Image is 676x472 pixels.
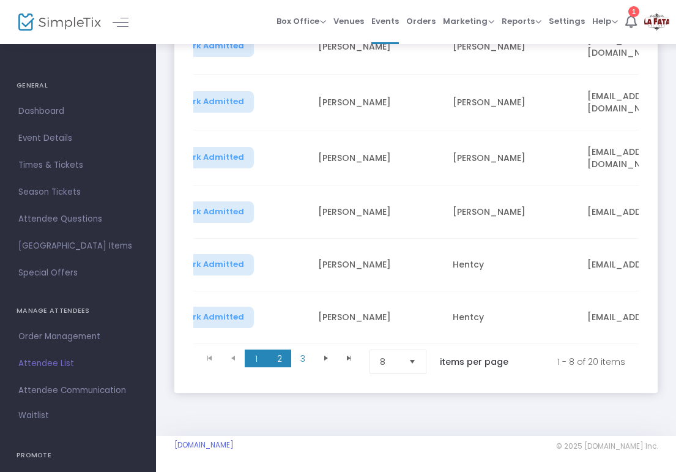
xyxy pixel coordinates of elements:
td: Hentcy [445,291,580,344]
button: Mark Admitted [156,147,254,168]
span: Go to the next page [314,350,338,368]
span: Attendee Questions [18,211,138,227]
label: items per page [440,356,508,368]
span: Mark Admitted [179,312,244,322]
kendo-pager-info: 1 - 8 of 20 items [534,350,625,374]
span: Settings [549,6,585,37]
td: [PERSON_NAME] [445,130,580,186]
button: Mark Admitted [156,307,254,328]
span: Attendee List [18,356,138,372]
span: Dashboard [18,103,138,119]
div: 1 [628,6,639,17]
span: Help [592,15,618,27]
span: Mark Admitted [179,97,244,107]
span: Events [371,6,399,37]
span: [GEOGRAPHIC_DATA] Items [18,238,138,254]
td: [PERSON_NAME] [445,75,580,130]
td: [PERSON_NAME] [311,75,445,130]
span: Reports [502,15,541,27]
td: [PERSON_NAME] [311,19,445,75]
td: [PERSON_NAME] [445,19,580,75]
span: Mark Admitted [179,260,244,269]
button: Mark Admitted [156,91,254,113]
span: 8 [380,356,399,368]
td: Hentcy [445,239,580,291]
span: Marketing [443,15,494,27]
span: Mark Admitted [179,152,244,162]
a: [DOMAIN_NAME] [174,440,234,450]
span: Go to the next page [321,353,331,363]
span: Page 2 [268,350,291,368]
button: Mark Admitted [156,201,254,223]
span: Orders [406,6,436,37]
span: Special Offers [18,265,138,281]
span: Season Tickets [18,184,138,200]
h4: PROMOTE [17,443,139,468]
td: [PERSON_NAME] [311,130,445,186]
td: [PERSON_NAME] [311,291,445,344]
span: Go to the last page [344,353,354,363]
button: Mark Admitted [156,36,254,57]
td: [PERSON_NAME] [445,186,580,239]
td: [PERSON_NAME] [311,186,445,239]
span: Mark Admitted [179,41,244,51]
button: Select [404,350,421,373]
button: Mark Admitted [156,254,254,275]
span: Waitlist [18,410,49,422]
h4: GENERAL [17,73,139,98]
span: Go to the last page [338,350,361,368]
td: [PERSON_NAME] [311,239,445,291]
span: Venues [333,6,364,37]
span: Box Office [277,15,326,27]
span: Mark Admitted [179,207,244,217]
span: Times & Tickets [18,157,138,173]
span: Page 1 [245,350,268,368]
span: Attendee Communication [18,383,138,399]
span: © 2025 [DOMAIN_NAME] Inc. [556,441,658,451]
span: Order Management [18,329,138,345]
span: Event Details [18,130,138,146]
h4: MANAGE ATTENDEES [17,299,139,323]
span: Page 3 [291,350,314,368]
